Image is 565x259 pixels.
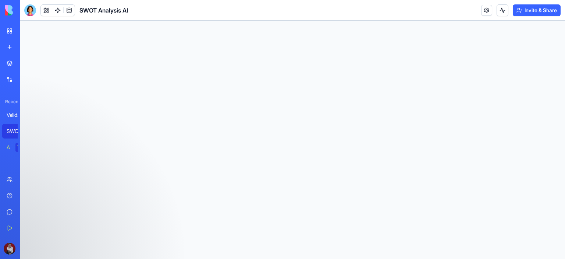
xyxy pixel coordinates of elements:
[15,143,27,152] div: TRY
[105,204,252,255] iframe: Intercom notifications message
[2,124,32,139] a: SWOT Analysis AI
[7,127,27,135] div: SWOT Analysis AI
[79,6,128,15] span: SWOT Analysis AI
[513,4,561,16] button: Invite & Share
[7,111,27,119] div: ValidaIdea - Herramienta de Validación de Negocios
[2,99,18,105] span: Recent
[7,144,10,151] div: AI Logo Generator
[4,243,15,255] img: ACg8ocKAWyvo26JFnVpO9hy6lCUhphpKEN2ZwrYCm6qTCPqRiYePLvb-=s96-c
[2,108,32,122] a: ValidaIdea - Herramienta de Validación de Negocios
[2,140,32,155] a: AI Logo GeneratorTRY
[5,5,51,15] img: logo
